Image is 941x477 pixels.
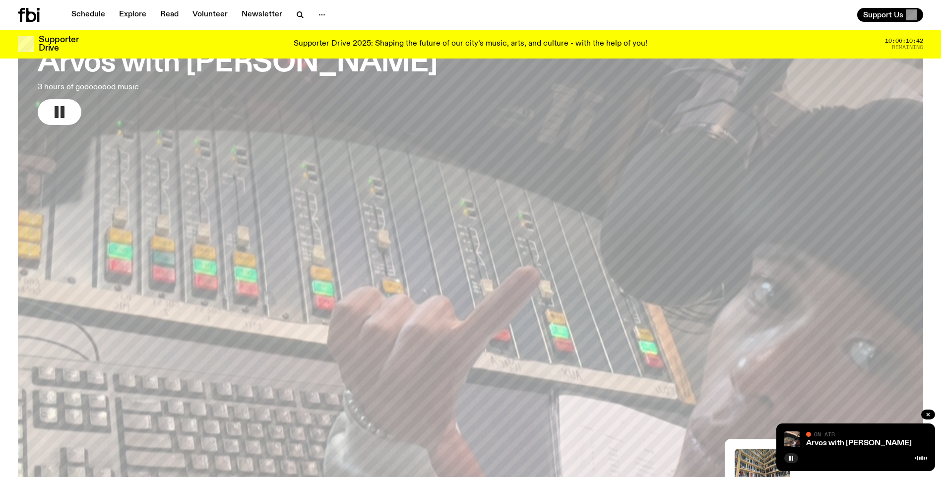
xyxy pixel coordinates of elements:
[113,8,152,22] a: Explore
[38,50,438,77] h3: Arvos with [PERSON_NAME]
[65,8,111,22] a: Schedule
[38,27,438,125] a: Arvos with [PERSON_NAME]3 hours of goooooood music
[857,8,923,22] button: Support Us
[863,10,903,19] span: Support Us
[154,8,185,22] a: Read
[814,431,835,437] span: On Air
[236,8,288,22] a: Newsletter
[39,36,78,53] h3: Supporter Drive
[806,439,912,447] a: Arvos with [PERSON_NAME]
[294,40,647,49] p: Supporter Drive 2025: Shaping the future of our city’s music, arts, and culture - with the help o...
[187,8,234,22] a: Volunteer
[885,38,923,44] span: 10:06:10:42
[892,45,923,50] span: Remaining
[38,81,292,93] p: 3 hours of goooooood music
